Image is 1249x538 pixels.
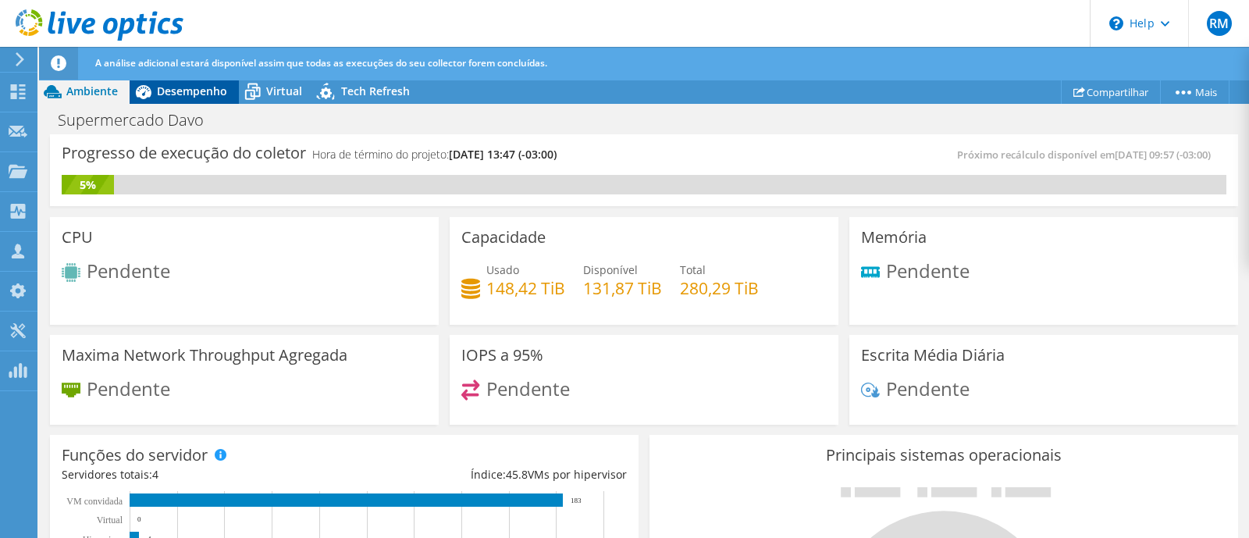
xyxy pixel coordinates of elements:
h4: 131,87 TiB [583,280,662,297]
span: Pendente [886,375,970,401]
h3: IOPS a 95% [461,347,543,364]
span: [DATE] 13:47 (-03:00) [449,147,557,162]
a: Mais [1160,80,1229,104]
text: Virtual [97,515,123,526]
span: 4 [152,467,158,482]
span: A análise adicional estará disponível assim que todas as execuções do seu collector forem concluí... [95,56,547,69]
span: [DATE] 09:57 (-03:00) [1115,148,1211,162]
span: Total [680,262,706,277]
span: Virtual [266,84,302,98]
h3: Principais sistemas operacionais [661,447,1226,464]
span: Ambiente [66,84,118,98]
span: Pendente [886,257,970,283]
svg: \n [1109,16,1123,30]
h3: Memória [861,229,927,246]
span: Próximo recálculo disponível em [957,148,1219,162]
text: VM convidada [66,496,123,507]
h3: Maxima Network Throughput Agregada [62,347,347,364]
h4: Hora de término do projeto: [312,146,557,163]
h3: Capacidade [461,229,546,246]
a: Compartilhar [1061,80,1161,104]
text: 183 [571,497,582,504]
span: Tech Refresh [341,84,410,98]
div: Servidores totais: [62,466,344,483]
h3: Funções do servidor [62,447,208,464]
span: Usado [486,262,519,277]
span: Desempenho [157,84,227,98]
h4: 148,42 TiB [486,280,565,297]
div: 5% [62,176,114,194]
span: Pendente [87,258,170,283]
span: Pendente [87,375,170,401]
text: 0 [137,515,141,523]
h4: 280,29 TiB [680,280,759,297]
span: Disponível [583,262,638,277]
span: RM [1207,11,1232,36]
div: Índice: VMs por hipervisor [344,466,627,483]
h3: CPU [62,229,93,246]
span: Pendente [486,375,570,401]
h1: Supermercado Davo [51,112,228,129]
h3: Escrita Média Diária [861,347,1005,364]
span: 45.8 [506,467,528,482]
